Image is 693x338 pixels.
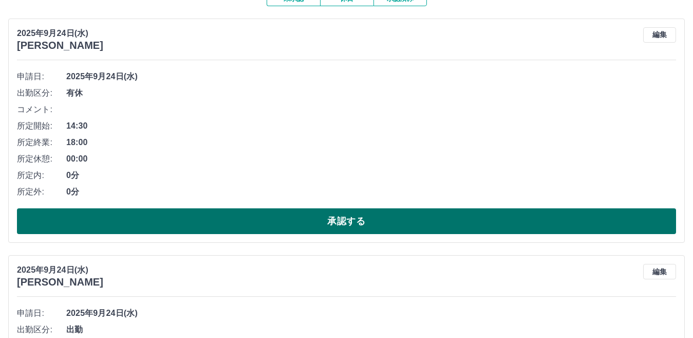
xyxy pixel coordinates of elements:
[643,264,676,279] button: 編集
[17,40,103,51] h3: [PERSON_NAME]
[66,307,676,319] span: 2025年9月24日(水)
[17,307,66,319] span: 申請日:
[66,87,676,99] span: 有休
[17,208,676,234] button: 承認する
[17,153,66,165] span: 所定休憩:
[66,186,676,198] span: 0分
[66,70,676,83] span: 2025年9月24日(水)
[66,153,676,165] span: 00:00
[643,27,676,43] button: 編集
[17,276,103,288] h3: [PERSON_NAME]
[17,120,66,132] span: 所定開始:
[17,70,66,83] span: 申請日:
[17,136,66,149] span: 所定終業:
[17,186,66,198] span: 所定外:
[66,324,676,336] span: 出勤
[66,169,676,182] span: 0分
[17,169,66,182] span: 所定内:
[17,324,66,336] span: 出勤区分:
[17,27,103,40] p: 2025年9月24日(水)
[17,264,103,276] p: 2025年9月24日(水)
[17,103,66,116] span: コメント:
[66,120,676,132] span: 14:30
[17,87,66,99] span: 出勤区分:
[66,136,676,149] span: 18:00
